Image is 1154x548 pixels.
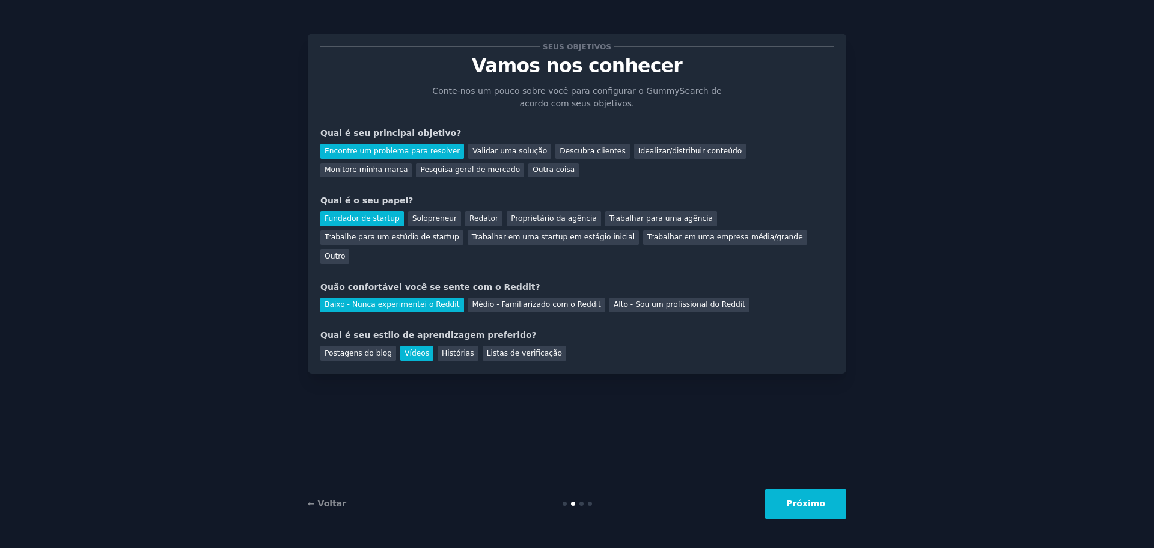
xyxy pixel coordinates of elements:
[405,349,429,357] font: Vídeos
[765,489,846,519] button: Próximo
[533,165,575,174] font: Outra coisa
[325,300,460,309] font: Baixo - Nunca experimentei o Reddit
[786,499,825,508] font: Próximo
[511,214,597,223] font: Proprietário da agência
[320,195,413,205] font: Qual é o seu papel?
[325,349,392,357] font: Postagens do blog
[472,300,601,309] font: Médio - Familiarizado com o Reddit
[325,165,408,174] font: Monitore minha marca
[320,330,537,340] font: Qual é seu estilo de aprendizagem preferido?
[442,349,474,357] font: Histórias
[325,214,400,223] font: Fundador de startup
[325,147,460,155] font: Encontre um problema para resolver
[469,214,498,223] font: Redator
[472,233,635,241] font: Trabalhar em uma startup em estágio inicial
[325,252,345,260] font: Outro
[432,86,721,108] font: Conte-nos um pouco sobre você para configurar o GummySearch de acordo com seus objetivos.
[560,147,626,155] font: Descubra clientes
[647,233,803,241] font: Trabalhar em uma empresa média/grande
[487,349,562,357] font: Listas de verificação
[472,147,547,155] font: Validar uma solução
[638,147,742,155] font: Idealizar/distribuir conteúdo
[609,214,713,223] font: Trabalhar para uma agência
[472,55,682,76] font: Vamos nos conhecer
[320,128,461,138] font: Qual é seu principal objetivo?
[543,43,611,51] font: Seus objetivos
[325,233,459,241] font: Trabalhe para um estúdio de startup
[320,282,540,292] font: Quão confortável você se sente com o Reddit?
[412,214,457,223] font: Solopreneur
[420,165,520,174] font: Pesquisa geral de mercado
[614,300,745,309] font: Alto - Sou um profissional do Reddit
[308,499,346,508] a: ← Voltar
